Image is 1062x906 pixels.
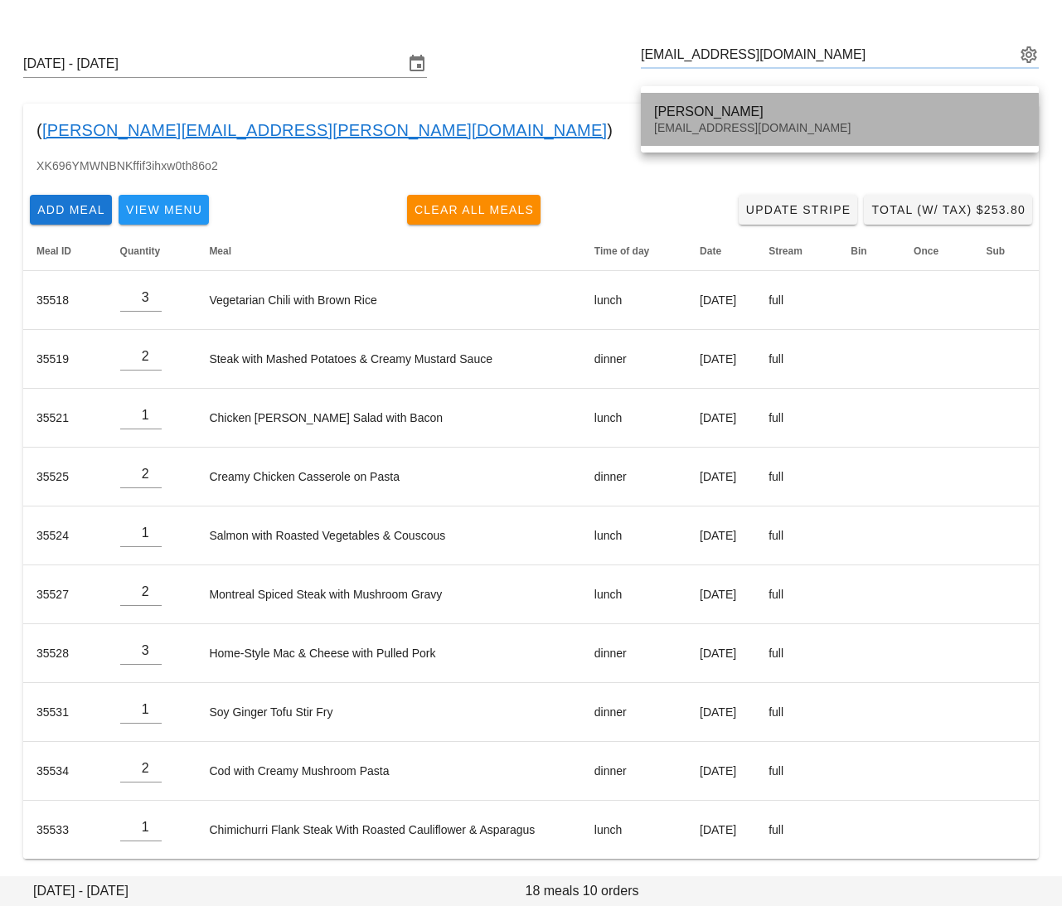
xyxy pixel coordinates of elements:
div: ( ) full ( full ) [23,104,1039,157]
th: Meal: Not sorted. Activate to sort ascending. [196,231,580,271]
td: 35534 [23,742,107,801]
div: [EMAIL_ADDRESS][DOMAIN_NAME] [654,121,1026,135]
th: Stream: Not sorted. Activate to sort ascending. [755,231,837,271]
span: Meal ID [36,245,71,257]
td: lunch [581,271,686,330]
span: Total (w/ Tax) $253.80 [870,203,1026,216]
td: [DATE] [686,506,755,565]
td: full [755,742,837,801]
th: Bin: Not sorted. Activate to sort ascending. [837,231,900,271]
span: Date [700,245,721,257]
td: 35524 [23,506,107,565]
span: Update Stripe [745,203,851,216]
td: full [755,565,837,624]
td: Vegetarian Chili with Brown Rice [196,271,580,330]
button: Clear All Meals [407,195,541,225]
button: appended action [1019,45,1039,65]
td: Chimichurri Flank Steak With Roasted Cauliflower & Asparagus [196,801,580,859]
td: lunch [581,506,686,565]
td: [DATE] [686,742,755,801]
td: Montreal Spiced Steak with Mushroom Gravy [196,565,580,624]
td: dinner [581,683,686,742]
td: 35519 [23,330,107,389]
td: Soy Ginger Tofu Stir Fry [196,683,580,742]
button: Total (w/ Tax) $253.80 [864,195,1032,225]
td: Steak with Mashed Potatoes & Creamy Mustard Sauce [196,330,580,389]
td: 35528 [23,624,107,683]
td: [DATE] [686,801,755,859]
td: full [755,624,837,683]
td: full [755,683,837,742]
td: 35518 [23,271,107,330]
span: View Menu [125,203,202,216]
a: [PERSON_NAME][EMAIL_ADDRESS][PERSON_NAME][DOMAIN_NAME] [42,117,607,143]
td: dinner [581,330,686,389]
td: 35531 [23,683,107,742]
td: dinner [581,624,686,683]
td: [DATE] [686,330,755,389]
td: full [755,271,837,330]
td: 35533 [23,801,107,859]
input: Search by email or name [641,41,1016,68]
span: Time of day [594,245,649,257]
span: Sub [987,245,1006,257]
button: View Menu [119,195,209,225]
td: Creamy Chicken Casserole on Pasta [196,448,580,506]
td: full [755,389,837,448]
td: full [755,506,837,565]
td: Home-Style Mac & Cheese with Pulled Pork [196,624,580,683]
button: Add Meal [30,195,112,225]
td: [DATE] [686,683,755,742]
td: full [755,330,837,389]
td: [DATE] [686,389,755,448]
td: lunch [581,801,686,859]
span: Once [914,245,938,257]
td: lunch [581,389,686,448]
td: [DATE] [686,565,755,624]
div: XK696YMWNBNKffif3ihxw0th86o2 [23,157,1039,188]
a: Update Stripe [739,195,858,225]
span: Quantity [120,245,161,257]
td: 35525 [23,448,107,506]
td: 35527 [23,565,107,624]
td: dinner [581,448,686,506]
td: Cod with Creamy Mushroom Pasta [196,742,580,801]
td: lunch [581,565,686,624]
td: [DATE] [686,624,755,683]
th: Time of day: Not sorted. Activate to sort ascending. [581,231,686,271]
span: Clear All Meals [414,203,535,216]
div: [PERSON_NAME] [654,104,1026,119]
th: Quantity: Not sorted. Activate to sort ascending. [107,231,196,271]
span: Meal [209,245,231,257]
td: Salmon with Roasted Vegetables & Couscous [196,506,580,565]
span: Bin [851,245,866,257]
th: Sub: Not sorted. Activate to sort ascending. [973,231,1039,271]
td: Chicken [PERSON_NAME] Salad with Bacon [196,389,580,448]
th: Meal ID: Not sorted. Activate to sort ascending. [23,231,107,271]
td: dinner [581,742,686,801]
th: Date: Not sorted. Activate to sort ascending. [686,231,755,271]
span: Stream [769,245,803,257]
td: [DATE] [686,271,755,330]
th: Once: Not sorted. Activate to sort ascending. [900,231,972,271]
td: [DATE] [686,448,755,506]
span: Add Meal [36,203,105,216]
td: full [755,448,837,506]
td: 35521 [23,389,107,448]
td: full [755,801,837,859]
